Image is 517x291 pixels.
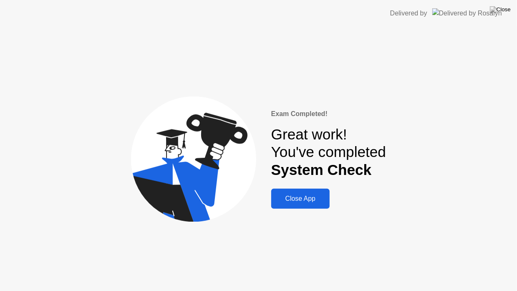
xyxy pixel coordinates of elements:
img: Close [490,6,511,13]
div: Exam Completed! [271,109,386,119]
div: Great work! You've completed [271,126,386,179]
div: Delivered by [390,8,427,18]
b: System Check [271,162,372,178]
button: Close App [271,189,330,209]
div: Close App [274,195,327,202]
img: Delivered by Rosalyn [432,8,502,18]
